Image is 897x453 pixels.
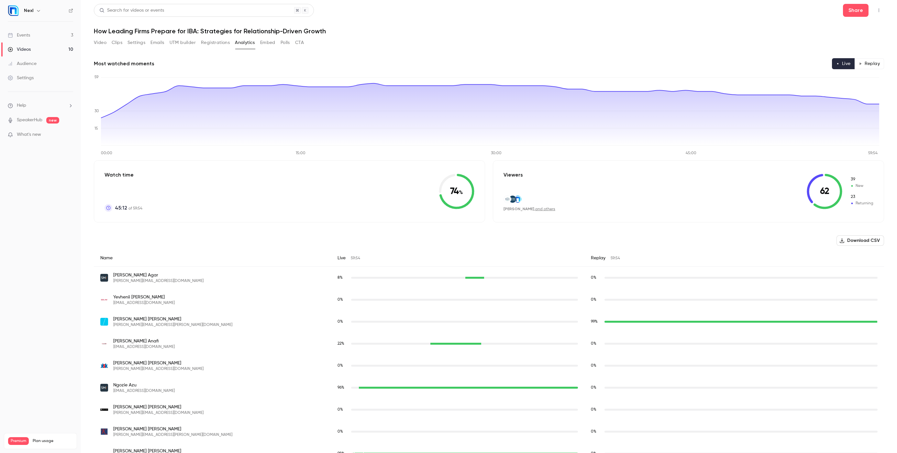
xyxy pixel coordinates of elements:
span: Replay watch time [591,297,601,303]
img: khaitanlegal.com [100,428,108,436]
button: Top Bar Actions [874,5,884,16]
div: Search for videos or events [99,7,164,14]
span: Returning [850,200,873,206]
span: [PERSON_NAME] [PERSON_NAME] [113,360,204,366]
span: Live watch time [338,341,348,347]
span: 8 % [338,276,343,280]
span: 59:54 [351,256,360,260]
span: [PERSON_NAME] [PERSON_NAME] [113,316,232,322]
span: Replay watch time [591,341,601,347]
span: Help [17,102,26,109]
span: Live watch time [338,363,348,369]
span: 0 % [591,364,596,368]
button: Polls [281,38,290,48]
span: 0 % [591,386,596,390]
span: Yevhenii [PERSON_NAME] [113,294,175,300]
tspan: 30:00 [491,151,502,155]
img: golaw.ua [100,296,108,304]
span: [EMAIL_ADDRESS][DOMAIN_NAME] [113,300,175,306]
div: simon.agar@slaughterandmay.com [94,267,884,289]
span: 22 % [338,342,344,346]
span: Live watch time [338,275,348,281]
button: Analytics [235,38,255,48]
span: Replay watch time [591,275,601,281]
tspan: 59:54 [868,151,878,155]
span: 0 % [338,298,343,302]
span: Replay watch time [591,319,601,325]
span: [PERSON_NAME][EMAIL_ADDRESS][DOMAIN_NAME] [113,410,204,415]
div: shaini@sandalawoffices.com [94,399,884,421]
img: beccarvarela.com [504,196,511,203]
span: 0 % [338,364,343,368]
button: UTM builder [170,38,196,48]
div: aleksandra.markovic@karanovicpartners.com [94,311,884,333]
img: nexl.cloud [514,196,521,203]
span: Live watch time [338,429,348,435]
span: [PERSON_NAME] [504,207,534,211]
img: Nexl [8,5,18,16]
span: [PERSON_NAME][EMAIL_ADDRESS][DOMAIN_NAME] [113,278,204,284]
div: Replay [584,250,884,267]
div: y.ahashkov@golaw.ua [94,289,884,311]
tspan: 59 [94,75,99,79]
span: Live watch time [338,297,348,303]
span: 0 % [338,320,343,324]
h6: Nexl [24,7,33,14]
tspan: 45:00 [686,151,696,155]
span: Plan usage [33,438,73,444]
span: Live watch time [338,319,348,325]
tspan: 15:00 [296,151,305,155]
img: slaughterandmay.com [100,274,108,282]
div: keerthana@ksandk.com [94,355,884,377]
div: Events [8,32,30,38]
a: and others [535,207,555,211]
span: 59:54 [611,256,620,260]
div: Live [331,250,584,267]
span: Replay watch time [591,429,601,435]
img: macf.com.mx [509,196,516,203]
span: [PERSON_NAME][EMAIL_ADDRESS][PERSON_NAME][DOMAIN_NAME] [113,322,232,328]
span: [PERSON_NAME][EMAIL_ADDRESS][DOMAIN_NAME] [113,366,204,372]
div: vivek.bajoria@khaitanlegal.com [94,421,884,443]
p: of 59:54 [115,204,142,212]
button: CTA [295,38,304,48]
span: Live watch time [338,385,348,391]
tspan: 15 [94,127,98,131]
tspan: 00:00 [101,151,112,155]
h2: Most watched moments [94,60,154,68]
span: Ngozie Azu [113,382,175,388]
span: 0 % [591,430,596,434]
span: [EMAIL_ADDRESS][DOMAIN_NAME] [113,344,175,350]
img: slaughterandmay.com [100,384,108,392]
span: What's new [17,131,41,138]
img: ksandk.com [100,362,108,370]
div: Audience [8,60,37,67]
p: Watch time [105,171,142,179]
button: Registrations [201,38,230,48]
span: [PERSON_NAME][EMAIL_ADDRESS][PERSON_NAME][DOMAIN_NAME] [113,432,232,437]
span: 0 % [338,430,343,434]
button: Emails [150,38,164,48]
span: Returning [850,194,873,200]
img: karanovicpartners.com [100,318,108,326]
span: [PERSON_NAME] [PERSON_NAME] [113,426,232,432]
span: 96 % [338,386,344,390]
span: new [46,117,59,124]
div: Settings [8,75,34,81]
p: Viewers [504,171,523,179]
span: [PERSON_NAME] Agar [113,272,204,278]
div: Videos [8,46,31,53]
span: New [850,177,873,182]
span: Premium [8,437,29,445]
div: Name [94,250,331,267]
div: abubakar.anafi@gelias.com [94,333,884,355]
tspan: 30 [94,109,99,113]
div: , [504,206,555,212]
span: 0 % [338,408,343,412]
span: 0 % [591,342,596,346]
button: Live [832,58,855,69]
img: gelias.com [100,340,108,348]
button: Share [843,4,869,17]
span: Live watch time [338,407,348,413]
span: [EMAIL_ADDRESS][DOMAIN_NAME] [113,388,175,394]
